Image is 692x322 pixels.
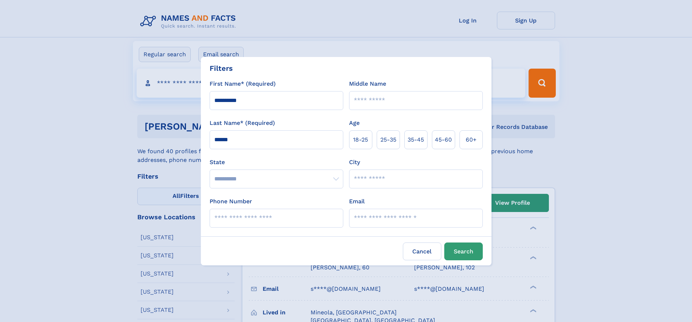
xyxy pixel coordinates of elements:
label: Last Name* (Required) [210,119,275,127]
label: Cancel [403,242,441,260]
span: 60+ [466,135,477,144]
span: 45‑60 [435,135,452,144]
button: Search [444,242,483,260]
label: Middle Name [349,80,386,88]
label: Phone Number [210,197,252,206]
label: State [210,158,343,167]
label: City [349,158,360,167]
span: 25‑35 [380,135,396,144]
label: Age [349,119,360,127]
span: 35‑45 [408,135,424,144]
div: Filters [210,63,233,74]
span: 18‑25 [353,135,368,144]
label: First Name* (Required) [210,80,276,88]
label: Email [349,197,365,206]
